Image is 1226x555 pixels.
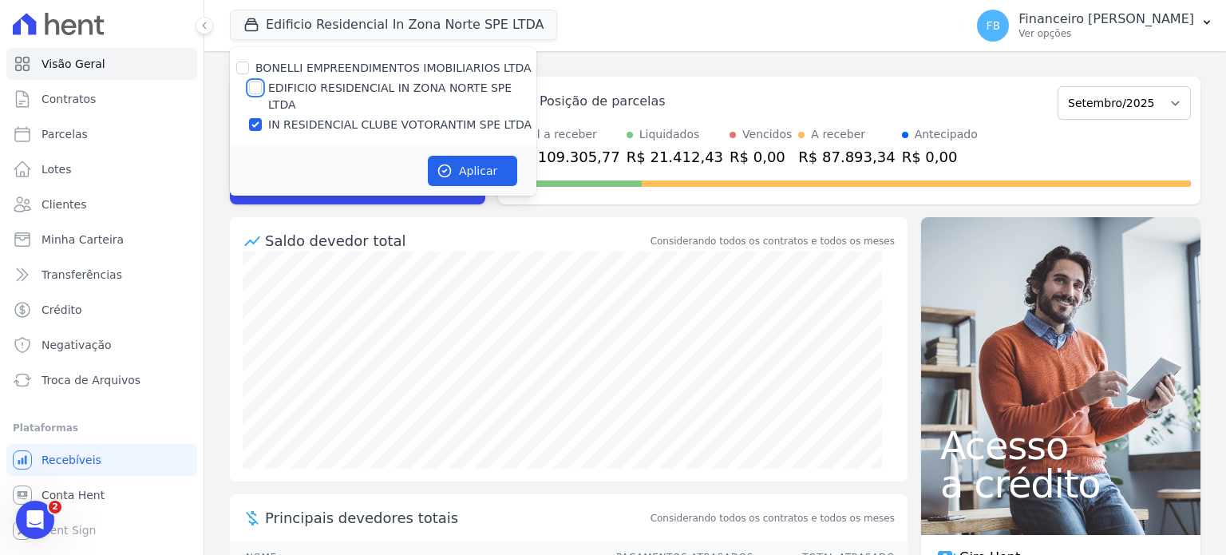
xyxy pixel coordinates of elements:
a: Visão Geral [6,48,197,80]
a: Transferências [6,259,197,291]
div: Antecipado [915,126,978,143]
div: Considerando todos os contratos e todos os meses [651,234,895,248]
div: Vencidos [742,126,792,143]
span: Clientes [42,196,86,212]
p: Ver opções [1018,27,1194,40]
span: Principais devedores totais [265,507,647,529]
iframe: Intercom live chat [16,501,54,539]
a: Conta Hent [6,479,197,511]
span: Crédito [42,302,82,318]
span: Transferências [42,267,122,283]
span: Conta Hent [42,487,105,503]
span: Recebíveis [42,452,101,468]
span: Acesso [940,426,1181,465]
a: Negativação [6,329,197,361]
span: Minha Carteira [42,232,124,248]
a: Contratos [6,83,197,115]
span: a crédito [940,465,1181,503]
label: EDIFICIO RESIDENCIAL IN ZONA NORTE SPE LTDA [268,80,536,113]
div: A receber [811,126,865,143]
span: Parcelas [42,126,88,142]
span: Contratos [42,91,96,107]
div: R$ 87.893,34 [798,146,895,168]
div: R$ 109.305,77 [514,146,620,168]
span: FB [986,20,1000,31]
button: Edificio Residencial In Zona Norte SPE LTDA [230,10,557,40]
span: Visão Geral [42,56,105,72]
label: IN RESIDENCIAL CLUBE VOTORANTIM SPE LTDA [268,117,532,133]
span: Considerando todos os contratos e todos os meses [651,511,895,525]
span: 2 [49,501,61,513]
div: Total a receber [514,126,620,143]
a: Lotes [6,153,197,185]
div: R$ 0,00 [730,146,792,168]
a: Troca de Arquivos [6,364,197,396]
button: Aplicar [428,156,517,186]
div: Plataformas [13,418,191,438]
a: Recebíveis [6,444,197,476]
div: Saldo devedor total [265,230,647,252]
a: Crédito [6,294,197,326]
a: Parcelas [6,118,197,150]
span: Troca de Arquivos [42,372,140,388]
p: Financeiro [PERSON_NAME] [1018,11,1194,27]
a: Clientes [6,188,197,220]
div: R$ 21.412,43 [627,146,723,168]
span: Lotes [42,161,72,177]
a: Minha Carteira [6,224,197,256]
div: R$ 0,00 [902,146,978,168]
span: Negativação [42,337,112,353]
div: Posição de parcelas [540,92,666,111]
label: BONELLI EMPREENDIMENTOS IMOBILIARIOS LTDA [255,61,532,74]
button: FB Financeiro [PERSON_NAME] Ver opções [964,3,1226,48]
div: Liquidados [639,126,700,143]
